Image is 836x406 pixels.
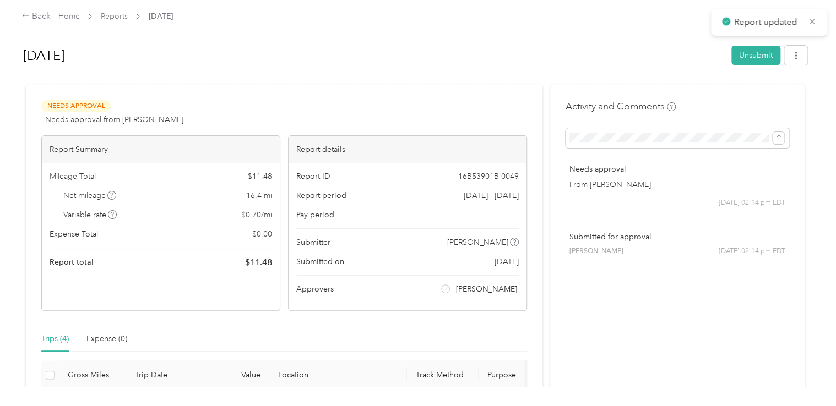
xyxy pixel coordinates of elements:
span: [PERSON_NAME] [447,237,508,248]
p: From [PERSON_NAME] [569,179,785,190]
span: [PERSON_NAME] [456,283,517,295]
span: Report ID [296,171,330,182]
span: $ 0.70 / mi [241,209,272,221]
span: Submitted on [296,256,344,267]
span: [DATE] 02:14 pm EDT [719,246,785,256]
span: 16B53901B-0049 [458,171,519,182]
span: Mileage Total [50,171,96,182]
span: [PERSON_NAME] [569,246,623,256]
iframe: Everlance-gr Chat Button Frame [774,344,836,406]
span: $ 11.48 [248,171,272,182]
p: Submitted for approval [569,231,785,243]
span: $ 0.00 [252,228,272,240]
span: Net mileage [63,190,117,201]
span: [DATE] [149,10,173,22]
span: Needs Approval [41,100,111,112]
div: Expense (0) [86,333,127,345]
th: Location [269,360,407,391]
span: 16.4 mi [246,190,272,201]
th: Trip Date [126,360,203,391]
span: Report period [296,190,346,201]
span: Approvers [296,283,334,295]
h1: Oct 2025 [23,42,724,69]
div: Report details [289,136,526,163]
span: Needs approval from [PERSON_NAME] [45,114,183,125]
th: Purpose [479,360,561,391]
span: $ 11.48 [245,256,272,269]
span: Submitter [296,237,330,248]
span: Variable rate [63,209,117,221]
p: Report updated [734,15,800,29]
button: Unsubmit [731,46,780,65]
th: Value [203,360,269,391]
span: [DATE] - [DATE] [464,190,519,201]
p: Needs approval [569,163,785,175]
span: [DATE] 02:14 pm EDT [719,198,785,208]
div: Trips (4) [41,333,69,345]
span: [DATE] [495,256,519,267]
th: Gross Miles [59,360,126,391]
div: Report Summary [42,136,280,163]
div: Back [22,10,51,23]
a: Reports [101,12,128,21]
th: Track Method [407,360,479,391]
span: Expense Total [50,228,98,240]
a: Home [58,12,80,21]
span: Pay period [296,209,334,221]
span: Report total [50,256,94,268]
h4: Activity and Comments [566,100,676,113]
